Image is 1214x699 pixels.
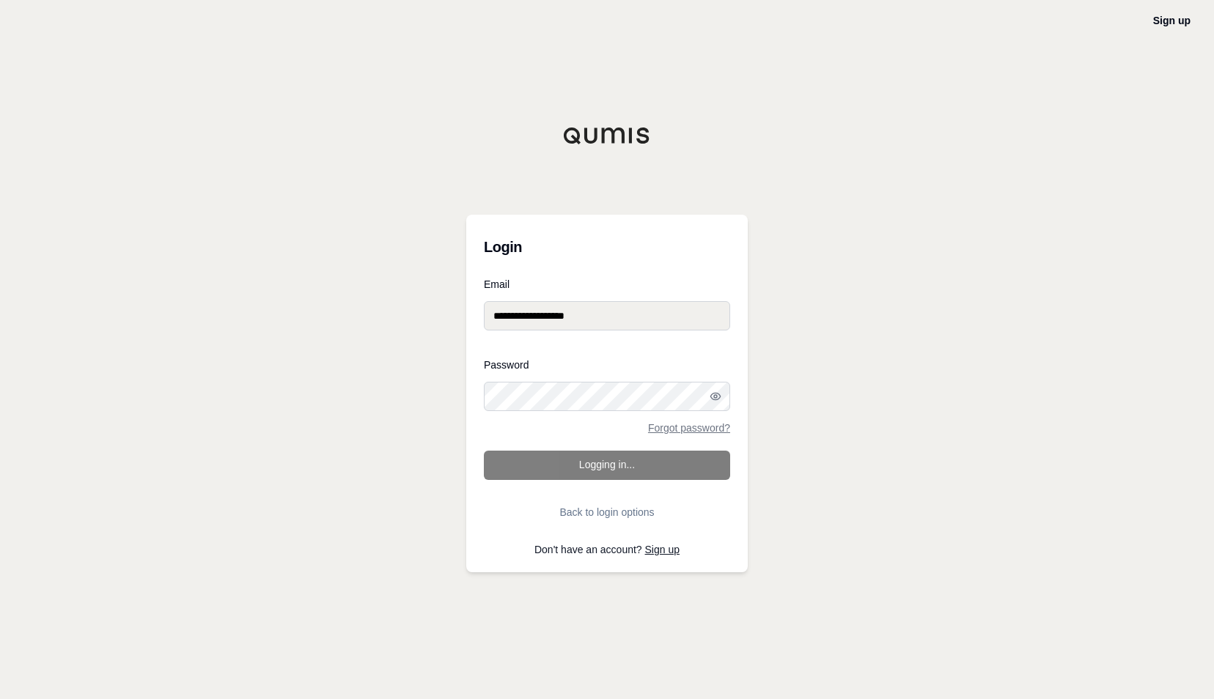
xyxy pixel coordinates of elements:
[1153,15,1191,26] a: Sign up
[484,232,730,262] h3: Login
[648,423,730,433] a: Forgot password?
[645,544,680,555] a: Sign up
[484,360,730,370] label: Password
[484,279,730,289] label: Email
[563,127,651,144] img: Qumis
[484,544,730,555] p: Don't have an account?
[484,498,730,527] button: Back to login options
